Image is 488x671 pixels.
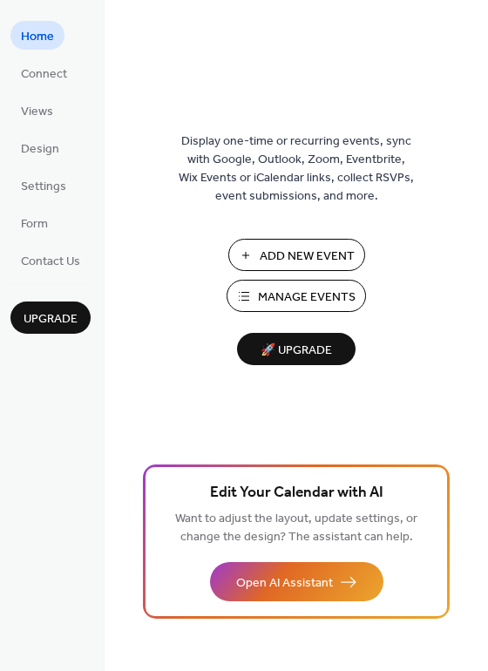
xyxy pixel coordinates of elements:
[247,339,345,363] span: 🚀 Upgrade
[10,208,58,237] a: Form
[258,288,356,307] span: Manage Events
[236,574,333,593] span: Open AI Assistant
[179,132,414,206] span: Display one-time or recurring events, sync with Google, Outlook, Zoom, Eventbrite, Wix Events or ...
[10,58,78,87] a: Connect
[21,103,53,121] span: Views
[10,21,64,50] a: Home
[21,253,80,271] span: Contact Us
[210,562,383,601] button: Open AI Assistant
[21,140,59,159] span: Design
[260,247,355,266] span: Add New Event
[227,280,366,312] button: Manage Events
[10,133,70,162] a: Design
[237,333,356,365] button: 🚀 Upgrade
[10,246,91,274] a: Contact Us
[21,178,66,196] span: Settings
[210,481,383,505] span: Edit Your Calendar with AI
[10,302,91,334] button: Upgrade
[24,310,78,329] span: Upgrade
[228,239,365,271] button: Add New Event
[21,65,67,84] span: Connect
[21,215,48,234] span: Form
[10,96,64,125] a: Views
[21,28,54,46] span: Home
[175,507,417,549] span: Want to adjust the layout, update settings, or change the design? The assistant can help.
[10,171,77,200] a: Settings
